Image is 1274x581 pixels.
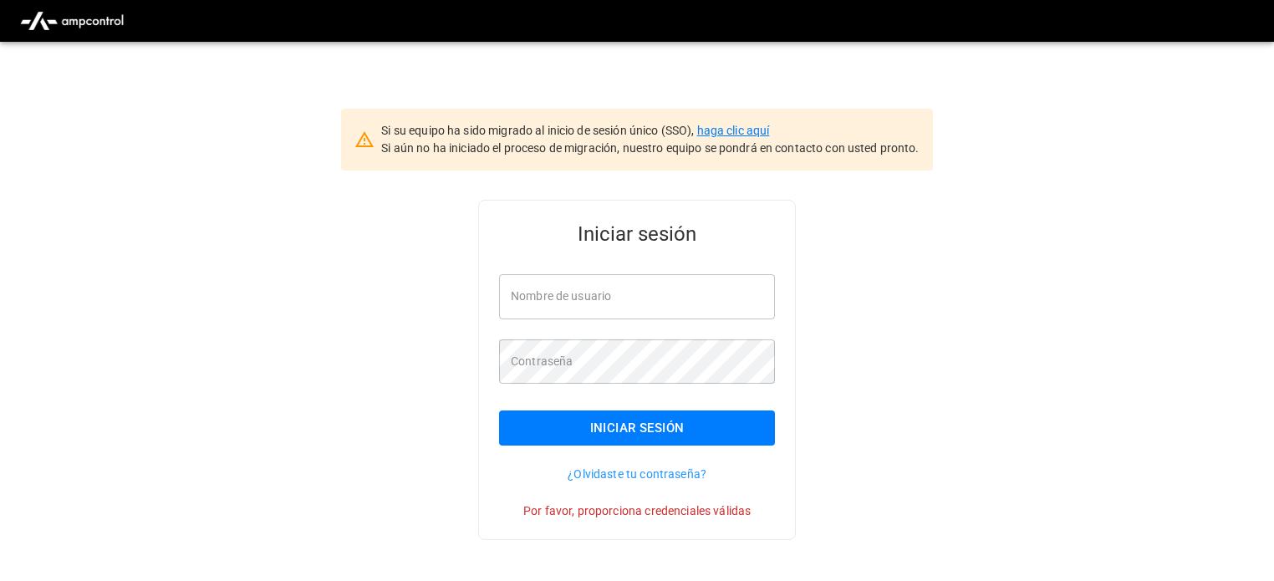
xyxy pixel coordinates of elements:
img: ampcontrol.io logo [13,5,130,37]
span: Si su equipo ha sido migrado al inicio de sesión único (SSO), [381,124,696,137]
a: haga clic aquí [697,124,770,137]
span: Si aún no ha iniciado el proceso de migración, nuestro equipo se pondrá en contacto con usted pro... [381,141,919,155]
p: ¿Olvidaste tu contraseña? [499,466,775,482]
button: Iniciar sesión [499,410,775,446]
p: Por favor, proporciona credenciales válidas [499,502,775,519]
h5: Iniciar sesión [499,221,775,247]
